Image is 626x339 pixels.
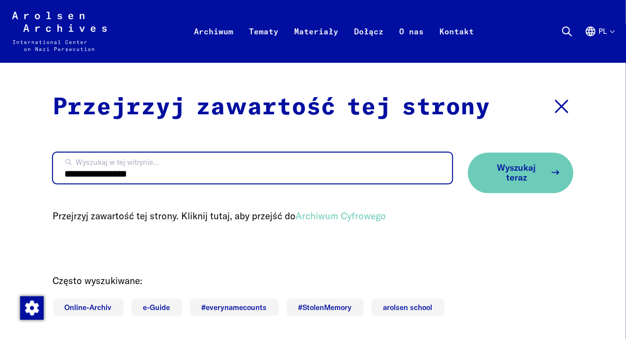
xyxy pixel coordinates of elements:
[432,24,482,63] a: Kontakt
[347,24,392,63] a: Dołącz
[585,26,614,61] button: Polski, wybór języka
[242,24,287,63] a: Tematy
[468,153,573,193] button: Wyszukaj teraz
[53,90,490,125] p: Przejrzyj zawartość tej strony
[53,299,124,316] a: Online-Archiv
[20,296,44,320] img: Zmienić zgodę
[53,209,573,223] p: Przejrzyj zawartość tej strony. Kliknij tutaj, aby przejść do
[53,274,573,288] p: Często wyszukiwane:
[132,299,182,316] a: e-Guide
[488,163,546,183] span: Wyszukaj teraz
[392,24,432,63] a: O nas
[296,210,386,222] a: Archiwum Cyfrowego
[187,24,242,63] a: Archiwum
[287,299,364,316] a: #StolenMemory
[287,24,347,63] a: Materiały
[20,296,43,319] div: Zmienić zgodę
[190,299,279,316] a: #everynamecounts
[372,299,444,316] a: arolsen school
[187,12,482,51] nav: Podstawowy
